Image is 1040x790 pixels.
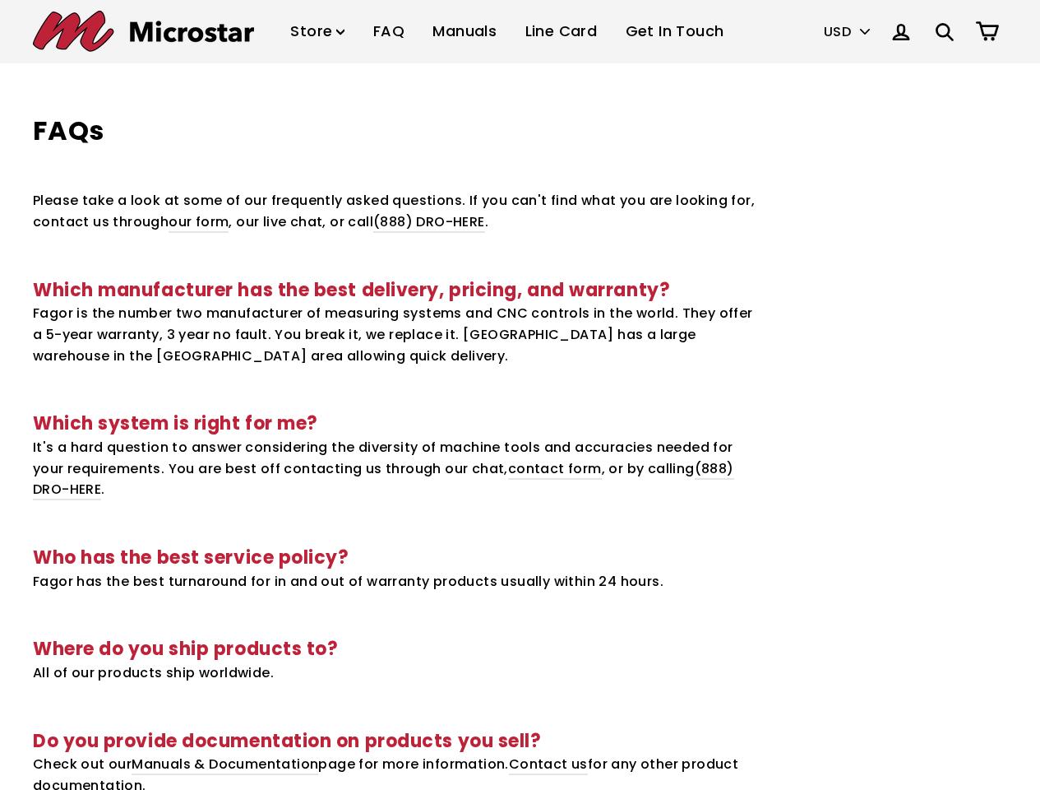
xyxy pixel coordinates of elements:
a: Manuals [420,7,509,56]
a: Store [278,7,357,56]
a: Line Card [513,7,610,56]
a: (888) DRO-HERE [33,459,734,501]
a: Get In Touch [613,7,737,56]
a: (888) DRO-HERE [373,212,485,233]
p: Fagor has the best turnaround for in and out of warranty products usually within 24 hours. [33,571,757,592]
a: Contact us [509,755,588,775]
a: contact form [508,459,602,480]
h3: Which manufacturer has the best delivery, pricing, and warranty? [33,278,757,304]
h3: Who has the best service policy? [33,546,757,571]
a: Manuals & Documentation [132,755,318,775]
p: All of our products ship worldwide. [33,662,757,684]
ul: Primary [278,7,736,56]
h3: Do you provide documentation on products you sell? [33,729,757,755]
a: FAQ [361,7,417,56]
img: Microstar Electronics [33,11,254,52]
h1: FAQs [33,113,757,150]
p: Fagor is the number two manufacturer of measuring systems and CNC controls in the world. They off... [33,303,757,366]
h3: Which system is right for me? [33,411,757,437]
p: Please take a look at some of our frequently asked questions. If you can't find what you are look... [33,190,757,232]
h3: Where do you ship products to? [33,637,757,662]
a: our form [169,212,229,233]
p: It's a hard question to answer considering the diversity of machine tools and accuracies needed f... [33,437,757,500]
